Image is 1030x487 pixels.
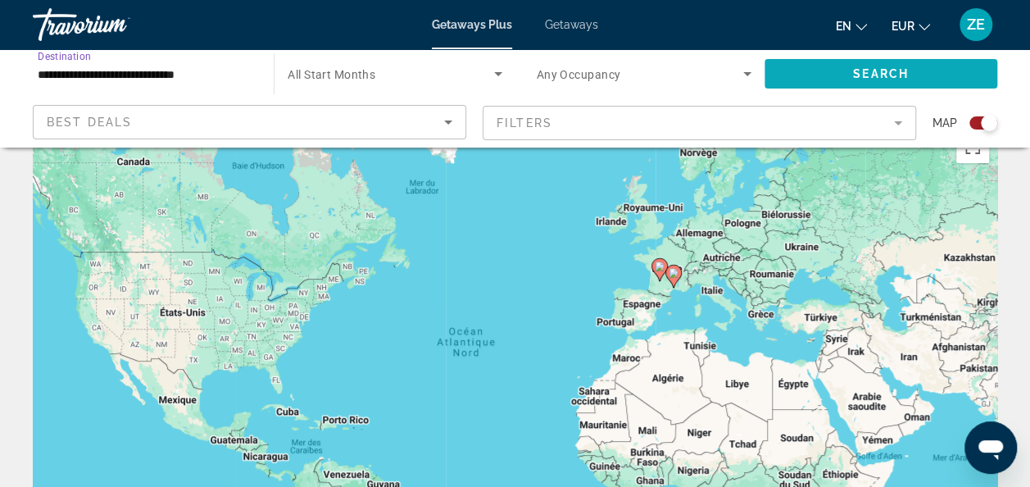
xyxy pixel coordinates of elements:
[932,112,957,134] span: Map
[483,105,916,141] button: Filter
[38,50,91,61] span: Destination
[853,67,909,80] span: Search
[33,3,197,46] a: Travorium
[545,18,598,31] a: Getaways
[288,68,375,81] span: All Start Months
[964,421,1017,474] iframe: Bouton de lancement de la fenêtre de messagerie
[47,116,132,129] span: Best Deals
[836,20,851,33] span: en
[892,20,914,33] span: EUR
[967,16,985,33] span: ZE
[537,68,621,81] span: Any Occupancy
[765,59,997,89] button: Search
[47,112,452,132] mat-select: Sort by
[892,14,930,38] button: Change currency
[836,14,867,38] button: Change language
[955,7,997,42] button: User Menu
[432,18,512,31] a: Getaways Plus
